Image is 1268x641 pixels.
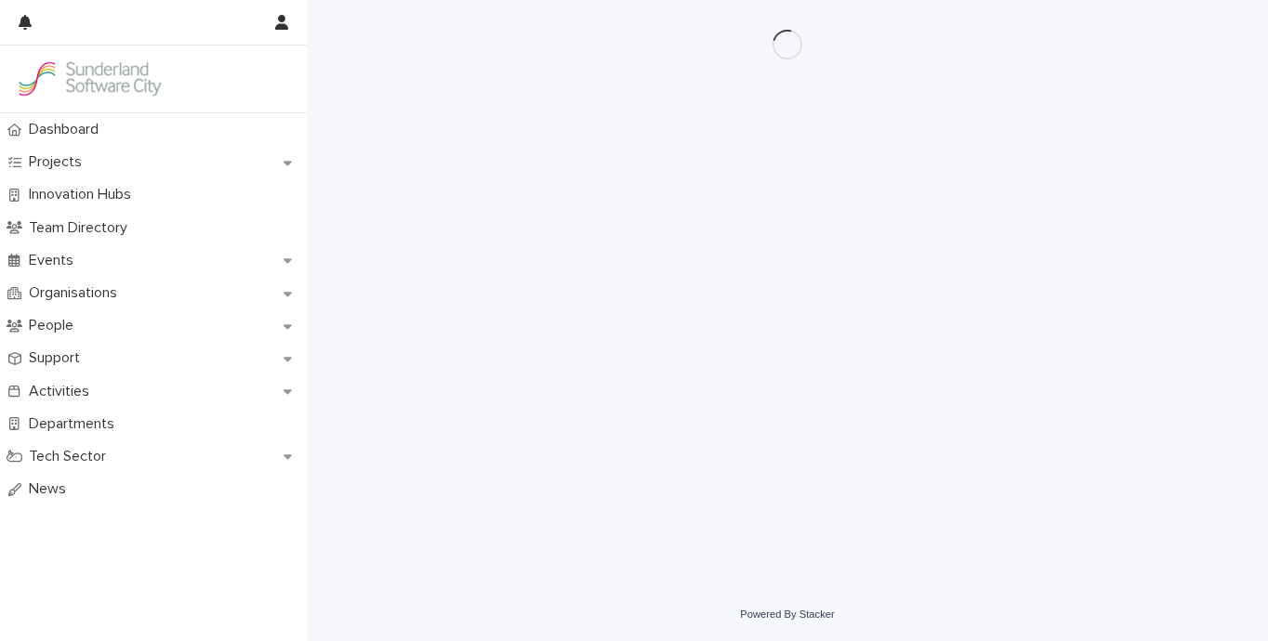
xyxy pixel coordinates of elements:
[21,284,132,302] p: Organisations
[21,415,129,433] p: Departments
[21,153,97,171] p: Projects
[21,383,104,400] p: Activities
[21,186,146,203] p: Innovation Hubs
[21,252,88,269] p: Events
[21,349,95,367] p: Support
[21,121,113,138] p: Dashboard
[21,448,121,465] p: Tech Sector
[15,60,164,98] img: Kay6KQejSz2FjblR6DWv
[21,219,142,237] p: Team Directory
[21,480,81,498] p: News
[21,317,88,334] p: People
[740,608,834,620] a: Powered By Stacker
